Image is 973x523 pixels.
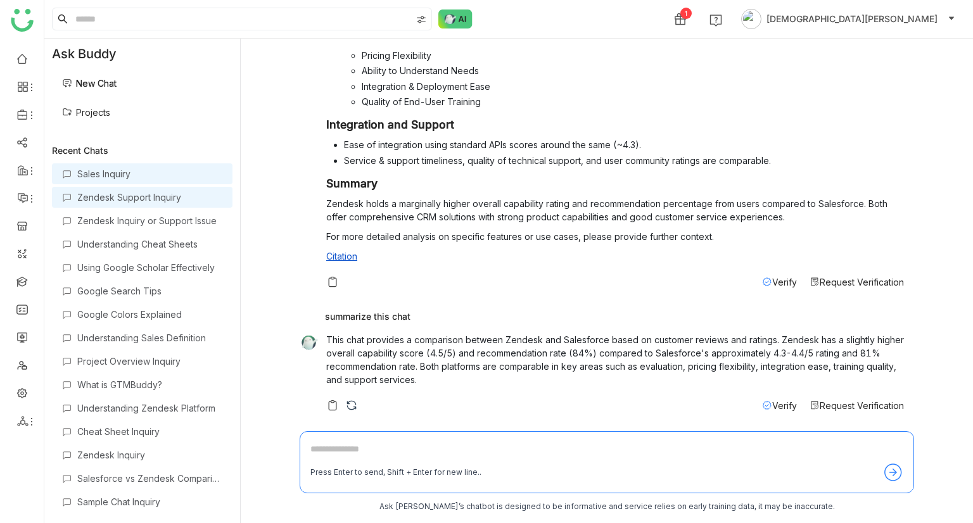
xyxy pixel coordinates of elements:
img: regenerate-askbuddy.svg [345,399,358,412]
span: Request Verification [820,277,904,287]
a: Citation [326,251,357,261]
li: Integration & Deployment Ease [362,80,904,93]
div: Zendesk Support Inquiry [77,192,222,203]
div: Press Enter to send, Shift + Enter for new line.. [310,467,481,479]
div: Google Search Tips [77,286,222,296]
span: Verify [772,277,797,287]
a: New Chat [62,78,117,89]
p: This chat provides a comparison between Zendesk and Salesforce based on customer reviews and rati... [326,333,904,386]
div: 1 [680,8,692,19]
div: summarize this chat [300,308,904,325]
li: Ease of integration using standard APIs scores around the same (~4.3). [344,138,904,151]
div: Ask Buddy [44,39,240,69]
span: Verify [772,400,797,411]
img: search-type.svg [416,15,426,25]
div: Recent Chats [52,145,232,156]
div: Zendesk Inquiry [77,450,222,460]
span: [DEMOGRAPHIC_DATA][PERSON_NAME] [766,12,938,26]
li: Quality of End-User Training [362,95,904,108]
div: Using Google Scholar Effectively [77,262,222,273]
li: Ability to Understand Needs [362,64,904,77]
div: Understanding Zendesk Platform [77,403,222,413]
div: Zendesk Inquiry or Support Issue [77,215,222,226]
div: Sales Inquiry [77,168,222,179]
img: copy-askbuddy.svg [326,399,339,412]
div: What is GTMBuddy? [77,379,222,390]
img: copy-askbuddy.svg [326,275,339,288]
div: Sample Chat Inquiry [77,496,222,507]
div: Understanding Cheat Sheets [77,239,222,249]
div: Project Overview Inquiry [77,356,222,367]
div: Google Colors Explained [77,309,222,320]
button: [DEMOGRAPHIC_DATA][PERSON_NAME] [739,9,958,29]
li: Service & support timeliness, quality of technical support, and user community ratings are compar... [344,154,904,167]
span: Request Verification [820,400,904,411]
img: ask-buddy-normal.svg [438,9,473,28]
div: Cheat Sheet Inquiry [77,426,222,437]
img: 684a9b06de261c4b36a3cf65 [300,308,317,325]
div: Ask [PERSON_NAME]’s chatbot is designed to be informative and service relies on early training da... [300,501,914,513]
a: Projects [62,107,110,118]
h3: Integration and Support [326,118,904,132]
div: Understanding Sales Definition [77,332,222,343]
img: avatar [741,9,761,29]
img: logo [11,9,34,32]
div: Salesforce vs Zendesk Comparison [77,473,222,484]
p: For more detailed analysis on specific features or use cases, please provide further context. [326,230,904,243]
li: Pricing Flexibility [362,49,904,62]
h3: Summary [326,177,904,191]
li: Both platforms score similarly across key capabilities including: [344,20,904,108]
p: Zendesk holds a marginally higher overall capability rating and recommendation percentage from us... [326,197,904,224]
img: help.svg [709,14,722,27]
